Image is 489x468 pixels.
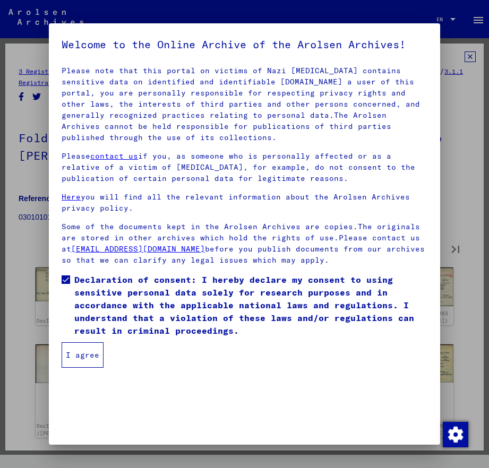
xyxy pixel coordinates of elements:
button: I agree [62,342,104,368]
h5: Welcome to the Online Archive of the Arolsen Archives! [62,36,427,53]
span: Declaration of consent: I hereby declare my consent to using sensitive personal data solely for r... [74,273,427,337]
p: Please note that this portal on victims of Nazi [MEDICAL_DATA] contains sensitive data on identif... [62,65,427,143]
a: Here [62,192,81,202]
a: contact us [90,151,138,161]
div: Change consent [442,421,468,447]
p: Please if you, as someone who is personally affected or as a relative of a victim of [MEDICAL_DAT... [62,151,427,184]
p: Some of the documents kept in the Arolsen Archives are copies.The originals are stored in other a... [62,221,427,266]
a: [EMAIL_ADDRESS][DOMAIN_NAME] [71,244,205,254]
p: you will find all the relevant information about the Arolsen Archives privacy policy. [62,192,427,214]
img: Change consent [443,422,468,447]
